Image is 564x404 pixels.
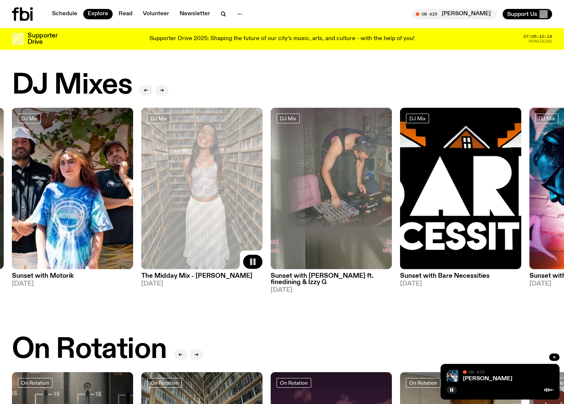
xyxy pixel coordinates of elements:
a: DJ Mix [406,114,429,123]
a: The Midday Mix - [PERSON_NAME][DATE] [141,269,262,287]
a: Schedule [48,9,82,19]
h3: The Midday Mix - [PERSON_NAME] [141,273,262,279]
span: On Rotation [21,380,49,385]
span: Support Us [507,11,537,17]
a: On Rotation [18,378,52,388]
span: DJ Mix [21,115,38,121]
a: Newsletter [175,9,215,19]
h2: DJ Mixes [12,71,132,100]
a: [PERSON_NAME] [463,376,512,382]
a: On Rotation [147,378,182,388]
span: Remaining [529,39,552,43]
a: On Rotation [406,378,441,388]
h3: Sunset with Bare Necessities [400,273,521,279]
span: [DATE] [271,287,392,293]
span: [DATE] [12,281,133,287]
a: DJ Mix [147,114,170,123]
span: On Air [469,369,484,374]
button: Support Us [503,9,552,19]
h3: Supporter Drive [28,33,57,45]
span: 07:06:10:14 [523,35,552,39]
a: DJ Mix [18,114,41,123]
span: DJ Mix [280,115,296,121]
span: [DATE] [400,281,521,287]
a: DJ Mix [277,114,300,123]
button: On Air[PERSON_NAME] [412,9,497,19]
a: Volunteer [138,9,174,19]
a: Sunset with Bare Necessities[DATE] [400,269,521,287]
span: On Rotation [280,380,308,385]
span: On Rotation [151,380,178,385]
span: [DATE] [141,281,262,287]
a: DJ Mix [535,114,558,123]
span: DJ Mix [151,115,167,121]
a: On Rotation [277,378,311,388]
p: Supporter Drive 2025: Shaping the future of our city’s music, arts, and culture - with the help o... [149,36,415,42]
a: Sunset with [PERSON_NAME] ft. finedining & Izzy G[DATE] [271,269,392,293]
span: On Rotation [409,380,437,385]
a: Read [114,9,137,19]
span: DJ Mix [409,115,426,121]
h3: Sunset with Motorik [12,273,133,279]
a: Explore [83,9,113,19]
span: DJ Mix [539,115,555,121]
img: Andrew, Reenie, and Pat stand in a row, smiling at the camera, in dappled light with a vine leafe... [12,108,133,269]
h2: On Rotation [12,336,167,364]
img: Bare Necessities [400,108,521,269]
h3: Sunset with [PERSON_NAME] ft. finedining & Izzy G [271,273,392,286]
a: Sunset with Motorik[DATE] [12,269,133,287]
